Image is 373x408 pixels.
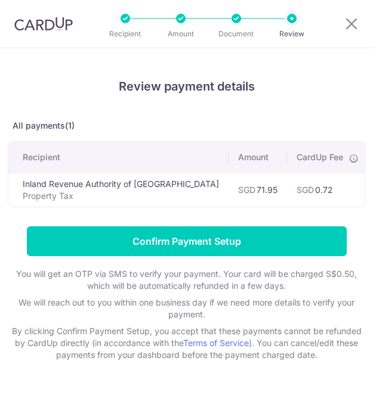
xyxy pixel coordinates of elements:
[8,77,365,96] h4: Review payment details
[297,151,343,163] span: CardUp Fee
[8,173,229,207] td: Inland Revenue Authority of [GEOGRAPHIC_DATA]
[238,185,255,195] span: SGD
[229,173,287,207] td: 71.95
[101,28,149,40] p: Recipient
[157,28,205,40] p: Amount
[8,325,365,361] p: By clicking Confirm Payment Setup, you accept that these payments cannot be refunded by CardUp di...
[8,297,365,320] p: We will reach out to you within one business day if we need more details to verify your payment.
[287,173,368,207] td: 0.72
[297,185,314,195] span: SGD
[8,268,365,292] p: You will get an OTP via SMS to verify your payment. Your card will be charged S$0.50, which will ...
[268,28,316,40] p: Review
[212,28,260,40] p: Document
[27,226,347,256] input: Confirm Payment Setup
[183,338,249,348] a: Terms of Service
[8,120,365,132] p: All payments(1)
[14,17,73,31] img: CardUp
[8,142,229,173] th: Recipient
[229,142,287,173] th: Amount
[23,190,219,202] p: Property Tax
